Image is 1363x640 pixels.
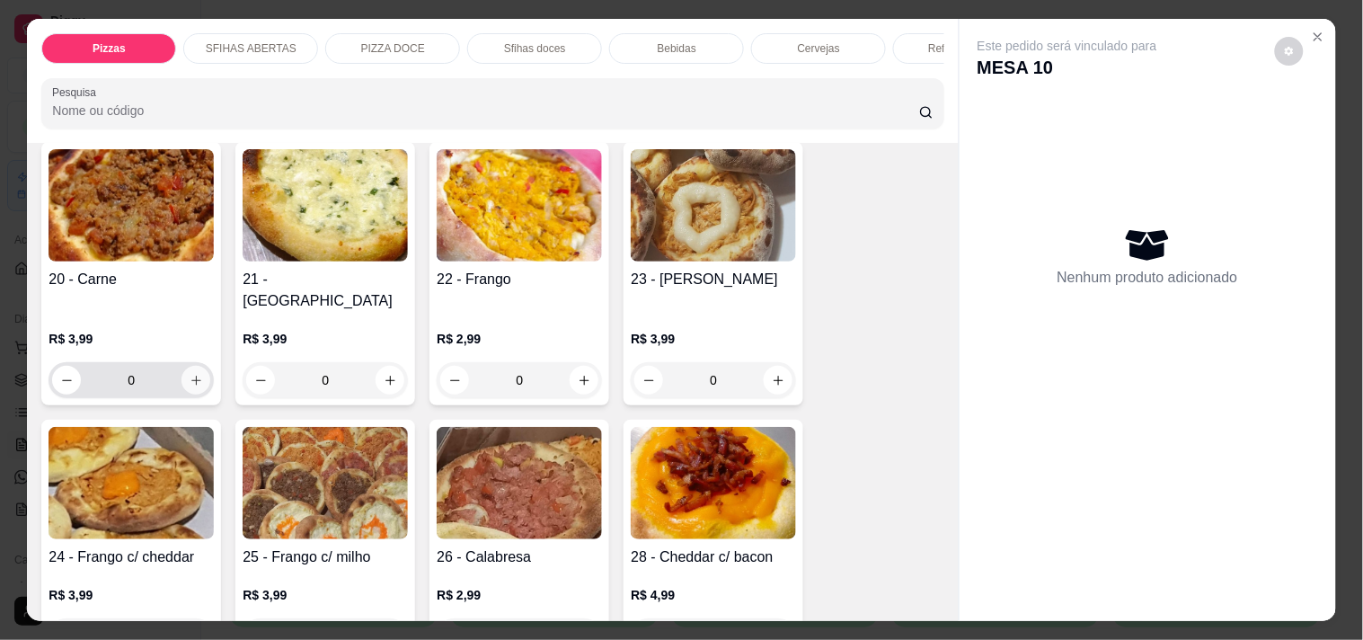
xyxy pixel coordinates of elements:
[49,586,214,604] p: R$ 3,99
[246,366,275,395] button: decrease-product-quantity
[978,37,1157,55] p: Este pedido será vinculado para
[437,330,602,348] p: R$ 2,99
[49,330,214,348] p: R$ 3,99
[658,41,696,56] p: Bebidas
[570,366,598,395] button: increase-product-quantity
[631,427,796,539] img: product-image
[798,41,840,56] p: Cervejas
[243,149,408,262] img: product-image
[928,41,993,56] p: Refrigerantes
[437,269,602,290] h4: 22 - Frango
[437,149,602,262] img: product-image
[504,41,566,56] p: Sfihas doces
[206,41,296,56] p: SFIHAS ABERTAS
[631,149,796,262] img: product-image
[631,547,796,568] h4: 28 - Cheddar c/ bacon
[49,149,214,262] img: product-image
[437,547,602,568] h4: 26 - Calabresa
[1058,267,1238,289] p: Nenhum produto adicionado
[49,427,214,539] img: product-image
[52,84,102,100] label: Pesquisa
[49,547,214,568] h4: 24 - Frango c/ cheddar
[1304,22,1332,51] button: Close
[243,586,408,604] p: R$ 3,99
[634,366,663,395] button: decrease-product-quantity
[440,366,469,395] button: decrease-product-quantity
[631,586,796,604] p: R$ 4,99
[437,427,602,539] img: product-image
[93,41,126,56] p: Pizzas
[631,269,796,290] h4: 23 - [PERSON_NAME]
[49,269,214,290] h4: 20 - Carne
[764,366,792,395] button: increase-product-quantity
[437,586,602,604] p: R$ 2,99
[631,330,796,348] p: R$ 3,99
[978,55,1157,80] p: MESA 10
[52,366,81,395] button: decrease-product-quantity
[376,366,404,395] button: increase-product-quantity
[243,547,408,568] h4: 25 - Frango c/ milho
[243,427,408,539] img: product-image
[243,269,408,312] h4: 21 - [GEOGRAPHIC_DATA]
[181,366,210,395] button: increase-product-quantity
[361,41,425,56] p: PIZZA DOCE
[1275,37,1304,66] button: decrease-product-quantity
[243,330,408,348] p: R$ 3,99
[52,102,919,120] input: Pesquisa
